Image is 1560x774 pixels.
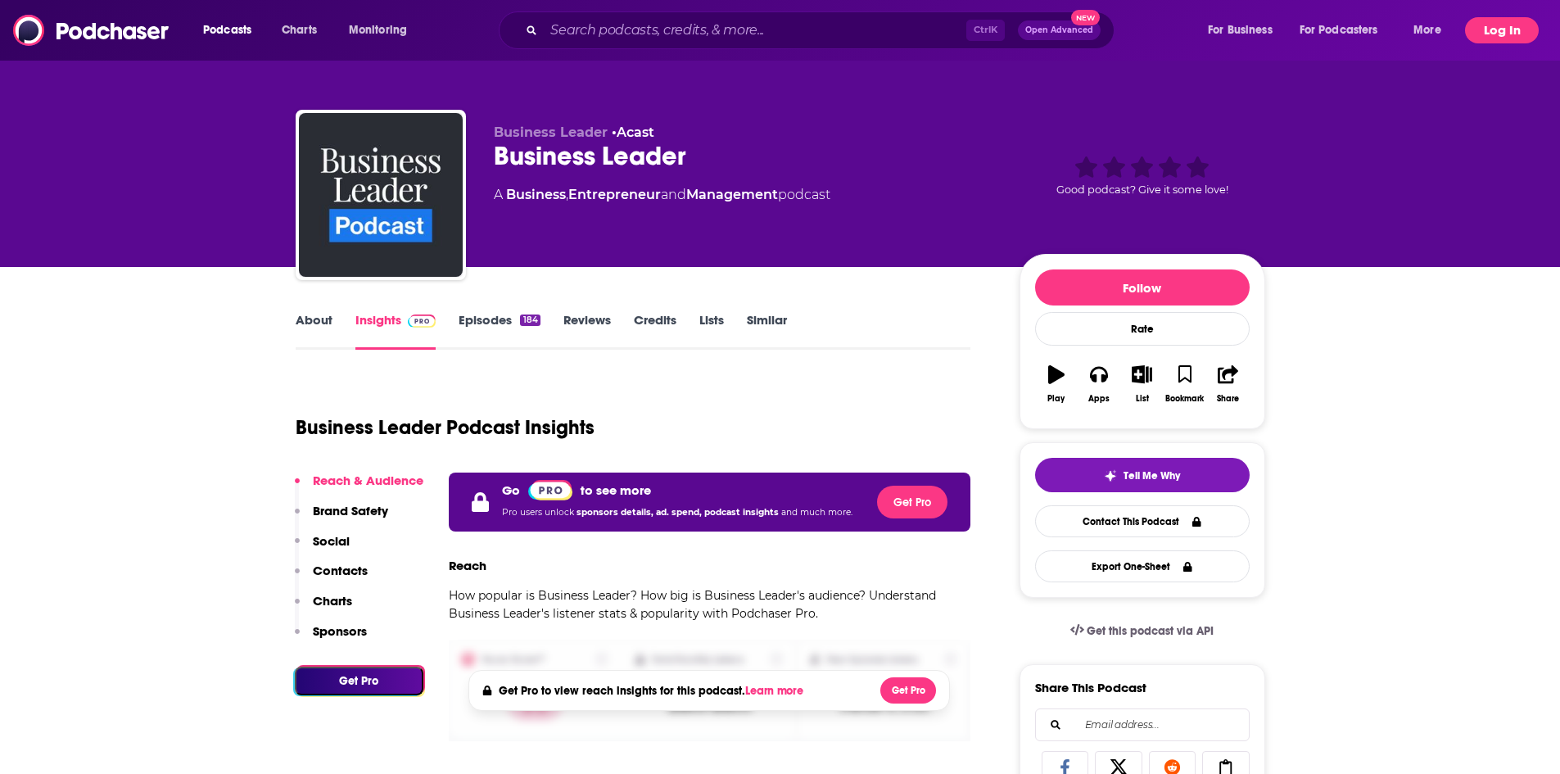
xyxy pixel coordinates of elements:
button: Log In [1465,17,1539,43]
h3: Share This Podcast [1035,680,1146,695]
a: Entrepreneur [568,187,661,202]
span: Monitoring [349,19,407,42]
p: Brand Safety [313,503,388,518]
span: • [612,124,654,140]
button: Brand Safety [295,503,388,533]
span: Ctrl K [966,20,1005,41]
button: Get Pro [880,677,936,704]
input: Email address... [1049,709,1236,740]
button: Play [1035,355,1078,414]
span: For Podcasters [1300,19,1378,42]
div: Apps [1088,394,1110,404]
button: Apps [1078,355,1120,414]
span: sponsors details, ad. spend, podcast insights [577,507,781,518]
h4: Get Pro to view reach insights for this podcast. [499,684,807,698]
p: to see more [581,482,651,498]
button: Open AdvancedNew [1018,20,1101,40]
a: Similar [747,312,787,350]
a: Business [506,187,566,202]
button: open menu [192,17,273,43]
button: Charts [295,593,352,623]
img: Business Leader [299,113,463,277]
div: Play [1047,394,1065,404]
a: Acast [617,124,654,140]
a: Reviews [563,312,611,350]
div: Search podcasts, credits, & more... [514,11,1130,49]
span: Get this podcast via API [1087,624,1214,638]
span: For Business [1208,19,1273,42]
button: Follow [1035,269,1250,306]
a: About [296,312,332,350]
button: Share [1206,355,1249,414]
img: Podchaser Pro [408,315,436,328]
a: Pro website [528,479,573,500]
h3: Reach [449,558,486,573]
div: Bookmark [1165,394,1204,404]
button: open menu [1289,17,1402,43]
div: List [1136,394,1149,404]
button: open menu [1196,17,1293,43]
a: InsightsPodchaser Pro [355,312,436,350]
button: open menu [337,17,428,43]
span: Charts [282,19,317,42]
div: A podcast [494,185,830,205]
span: Business Leader [494,124,608,140]
div: 184 [520,315,540,326]
button: Reach & Audience [295,473,423,503]
a: Contact This Podcast [1035,505,1250,537]
div: Search followers [1035,708,1250,741]
p: Social [313,533,350,549]
p: Reach & Audience [313,473,423,488]
button: Get Pro [295,667,423,695]
h1: Business Leader Podcast Insights [296,415,595,440]
span: New [1071,10,1101,25]
p: Contacts [313,563,368,578]
div: Rate [1035,312,1250,346]
button: open menu [1402,17,1462,43]
button: Sponsors [295,623,367,654]
span: and [661,187,686,202]
input: Search podcasts, credits, & more... [544,17,966,43]
button: Export One-Sheet [1035,550,1250,582]
span: Podcasts [203,19,251,42]
button: Social [295,533,350,564]
img: Podchaser Pro [528,480,573,500]
div: Good podcast? Give it some love! [1020,124,1265,226]
img: tell me why sparkle [1104,469,1117,482]
div: Share [1217,394,1239,404]
button: Get Pro [877,486,947,518]
a: Lists [699,312,724,350]
span: Open Advanced [1025,26,1093,34]
a: Charts [271,17,327,43]
button: Contacts [295,563,368,593]
span: Tell Me Why [1124,469,1180,482]
button: Learn more [745,685,807,698]
img: Podchaser - Follow, Share and Rate Podcasts [13,15,170,46]
p: Go [502,482,520,498]
button: List [1120,355,1163,414]
p: Charts [313,593,352,609]
p: Sponsors [313,623,367,639]
a: Episodes184 [459,312,540,350]
span: , [566,187,568,202]
button: tell me why sparkleTell Me Why [1035,458,1250,492]
p: How popular is Business Leader? How big is Business Leader's audience? Understand Business Leader... [449,586,971,622]
a: Credits [634,312,676,350]
a: Get this podcast via API [1057,611,1228,651]
span: More [1413,19,1441,42]
a: Management [686,187,778,202]
p: Pro users unlock and much more. [502,500,852,525]
button: Bookmark [1164,355,1206,414]
span: Good podcast? Give it some love! [1056,183,1228,196]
